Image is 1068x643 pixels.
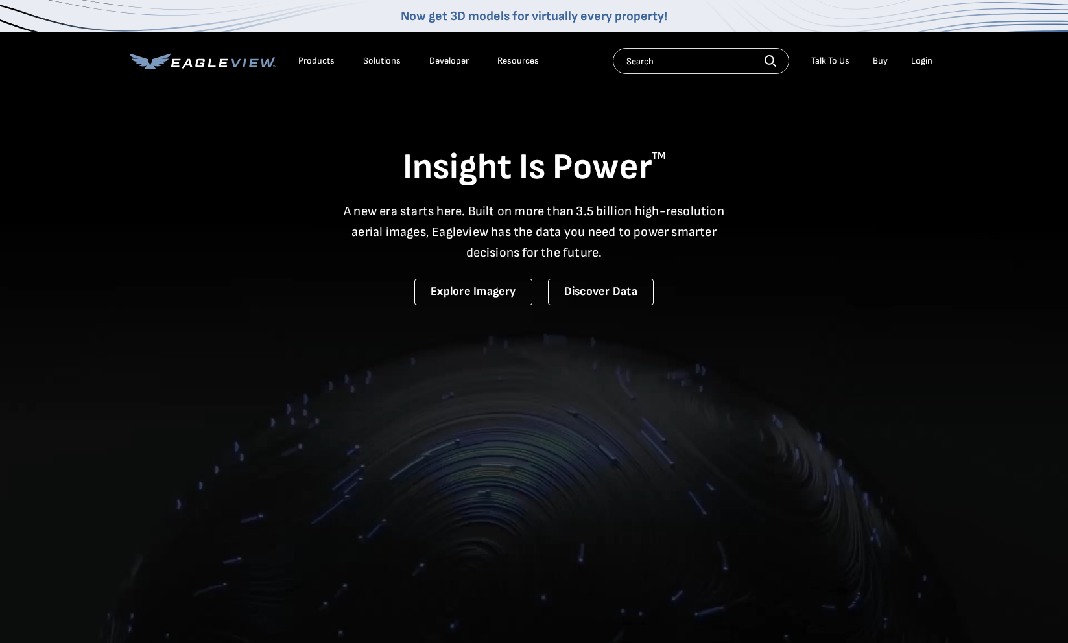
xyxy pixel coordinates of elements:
a: Developer [429,55,469,67]
div: Products [298,55,335,67]
a: Buy [873,55,888,67]
a: Discover Data [548,279,654,305]
a: Explore Imagery [414,279,532,305]
sup: TM [652,150,666,162]
div: Solutions [363,55,401,67]
div: Resources [497,55,539,67]
p: A new era starts here. Built on more than 3.5 billion high-resolution aerial images, Eagleview ha... [336,201,733,263]
h1: Insight Is Power [130,145,939,191]
div: Talk To Us [811,55,849,67]
a: Now get 3D models for virtually every property! [401,8,667,24]
div: Login [911,55,932,67]
input: Search [613,48,789,74]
